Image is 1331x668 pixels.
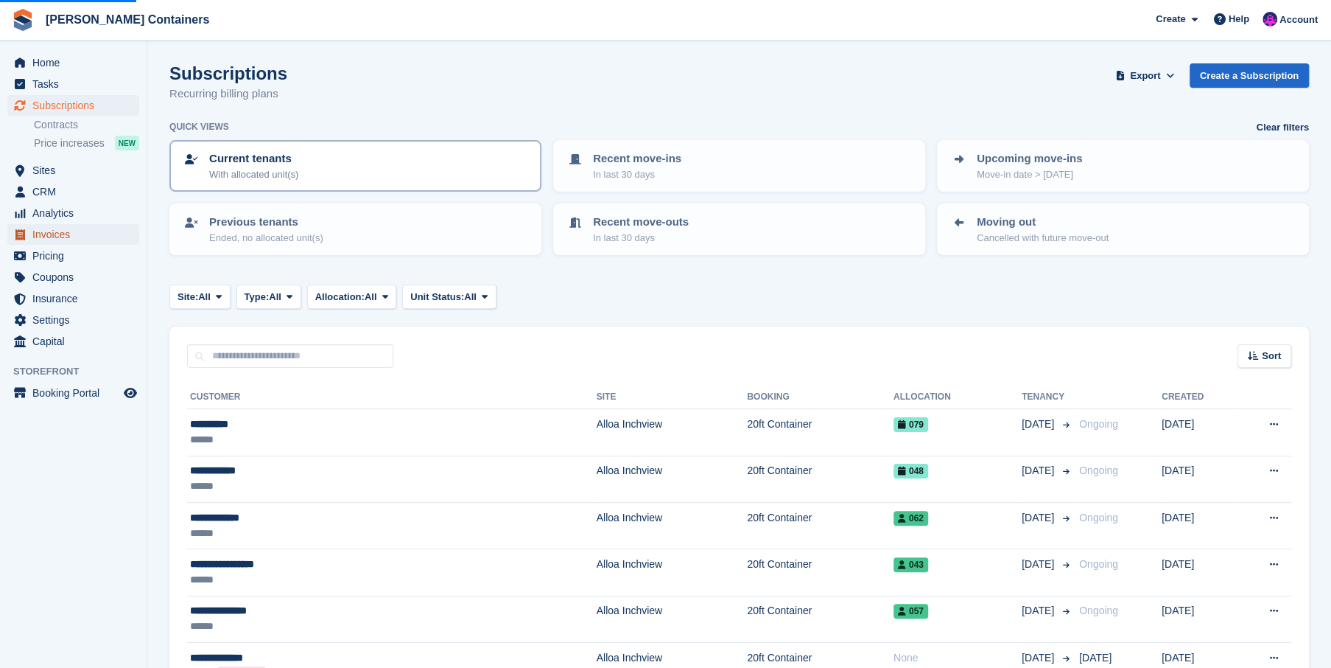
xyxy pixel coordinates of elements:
[209,150,298,167] p: Current tenants
[40,7,215,32] a: [PERSON_NAME] Containers
[747,386,893,409] th: Booking
[593,231,689,246] p: In last 30 days
[555,142,924,190] a: Recent move-ins In last 30 days
[1162,549,1237,596] td: [DATE]
[977,214,1109,231] p: Moving out
[32,95,121,116] span: Subscriptions
[169,285,231,309] button: Site: All
[12,9,34,31] img: stora-icon-8386f47178a22dfd0bd8f6a31ec36ba5ce8667c1dd55bd0f319d3a0aa187defe.svg
[1162,386,1237,409] th: Created
[209,214,323,231] p: Previous tenants
[32,331,121,352] span: Capital
[1262,12,1277,27] img: Claire Wilson
[169,86,287,102] p: Recurring billing plans
[1079,652,1111,664] span: [DATE]
[1130,69,1160,83] span: Export
[1162,596,1237,642] td: [DATE]
[1256,120,1309,135] a: Clear filters
[236,285,301,309] button: Type: All
[169,120,229,133] h6: Quick views
[32,74,121,94] span: Tasks
[597,386,748,409] th: Site
[13,364,147,379] span: Storefront
[597,549,748,596] td: Alloa Inchview
[893,511,928,526] span: 062
[402,285,496,309] button: Unit Status: All
[307,285,397,309] button: Allocation: All
[32,160,121,181] span: Sites
[893,386,1022,409] th: Allocation
[1262,349,1281,363] span: Sort
[597,502,748,549] td: Alloa Inchview
[747,409,893,456] td: 20ft Container
[1079,512,1118,523] span: Ongoing
[1022,417,1057,432] span: [DATE]
[747,596,893,642] td: 20ft Container
[32,383,121,403] span: Booking Portal
[1156,12,1185,27] span: Create
[178,290,198,305] span: Site:
[1079,465,1118,476] span: Ongoing
[1229,12,1249,27] span: Help
[187,386,597,409] th: Customer
[1162,409,1237,456] td: [DATE]
[7,246,139,266] a: menu
[893,604,928,619] span: 057
[1279,13,1318,27] span: Account
[747,549,893,596] td: 20ft Container
[938,142,1307,190] a: Upcoming move-ins Move-in date > [DATE]
[7,224,139,245] a: menu
[7,95,139,116] a: menu
[893,650,1022,666] div: None
[32,52,121,73] span: Home
[1022,463,1057,479] span: [DATE]
[32,203,121,223] span: Analytics
[597,409,748,456] td: Alloa Inchview
[977,150,1082,167] p: Upcoming move-ins
[198,290,211,305] span: All
[32,267,121,288] span: Coupons
[32,288,121,309] span: Insurance
[7,383,139,403] a: menu
[938,205,1307,254] a: Moving out Cancelled with future move-out
[34,136,105,150] span: Price increases
[7,181,139,202] a: menu
[597,456,748,502] td: Alloa Inchview
[893,464,928,479] span: 048
[1022,557,1057,572] span: [DATE]
[32,181,121,202] span: CRM
[747,456,893,502] td: 20ft Container
[365,290,377,305] span: All
[115,136,139,150] div: NEW
[32,310,121,330] span: Settings
[1113,63,1178,88] button: Export
[893,417,928,432] span: 079
[593,214,689,231] p: Recent move-outs
[269,290,281,305] span: All
[171,142,540,190] a: Current tenants With allocated unit(s)
[893,557,928,572] span: 043
[1022,603,1057,619] span: [DATE]
[122,384,139,402] a: Preview store
[7,74,139,94] a: menu
[747,502,893,549] td: 20ft Container
[7,52,139,73] a: menu
[209,167,298,182] p: With allocated unit(s)
[977,231,1109,246] p: Cancelled with future move-out
[7,331,139,352] a: menu
[7,203,139,223] a: menu
[1162,456,1237,502] td: [DATE]
[171,205,540,254] a: Previous tenants Ended, no allocated unit(s)
[7,267,139,288] a: menu
[7,160,139,181] a: menu
[245,290,270,305] span: Type:
[315,290,365,305] span: Allocation:
[34,118,139,132] a: Contracts
[1022,510,1057,526] span: [DATE]
[7,310,139,330] a: menu
[209,231,323,246] p: Ended, no allocated unit(s)
[593,167,681,182] p: In last 30 days
[597,596,748,642] td: Alloa Inchview
[32,246,121,266] span: Pricing
[555,205,924,254] a: Recent move-outs In last 30 days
